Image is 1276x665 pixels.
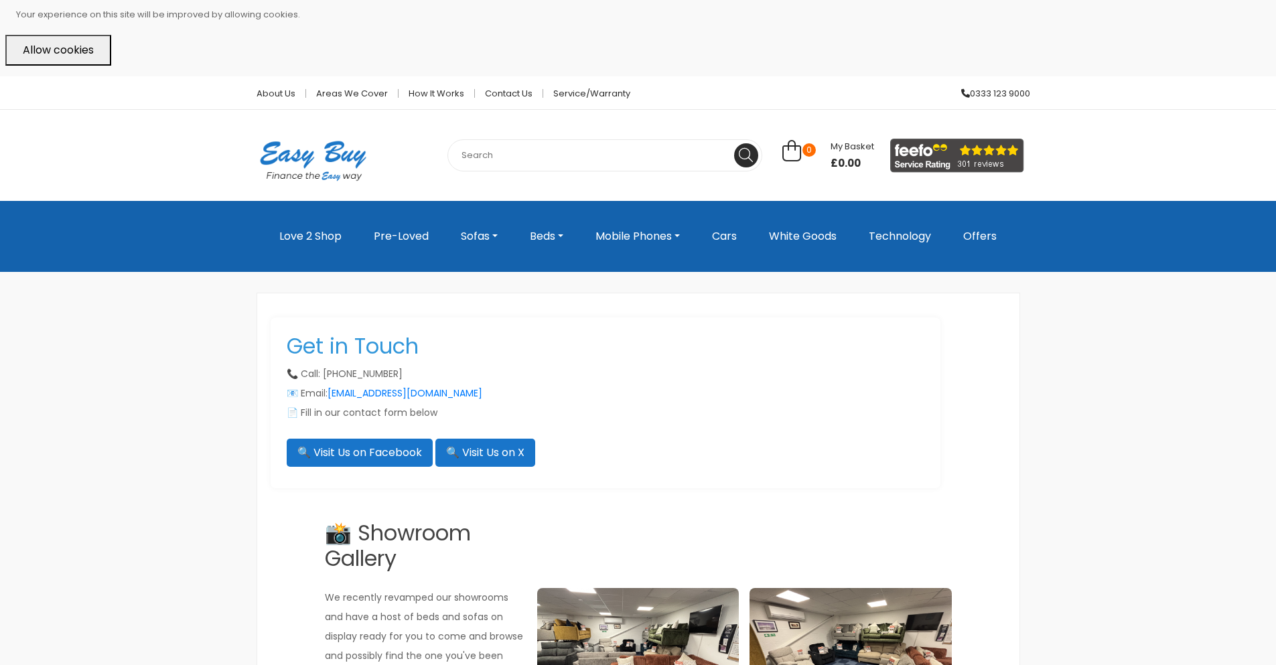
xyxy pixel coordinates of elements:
[16,5,1271,24] p: Your experience on this site will be improved by allowing cookies.
[802,143,816,157] span: 0
[287,439,433,467] a: 🔍 Visit Us on Facebook
[475,89,543,98] a: Contact Us
[5,35,111,66] button: Allow cookies
[287,367,482,419] span: 📞 Call: [PHONE_NUMBER] 📧 Email: 📄 Fill in our contact form below
[863,222,936,250] a: Technology
[543,89,630,98] a: Service/Warranty
[399,89,475,98] a: How it works
[831,140,874,153] span: My Basket
[306,89,399,98] a: Areas we cover
[274,222,347,250] a: Love 2 Shop
[328,386,482,400] a: [EMAIL_ADDRESS][DOMAIN_NAME]
[590,222,685,250] a: Mobile Phones
[447,139,762,171] input: Search
[890,139,1024,173] img: feefo_logo
[368,222,434,250] a: Pre-Loved
[958,222,1002,250] a: Offers
[287,331,419,361] span: Get in Touch
[325,520,526,572] h2: 📸 Showroom Gallery
[707,222,742,250] a: Cars
[764,222,842,250] a: White Goods
[524,222,569,250] a: Beds
[246,123,380,198] img: Easy Buy
[951,89,1030,98] a: 0333 123 9000
[455,222,503,250] a: Sofas
[782,147,874,163] a: 0 My Basket £0.00
[246,89,306,98] a: About Us
[435,439,535,467] a: 🔍 Visit Us on X
[831,155,874,171] span: £0.00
